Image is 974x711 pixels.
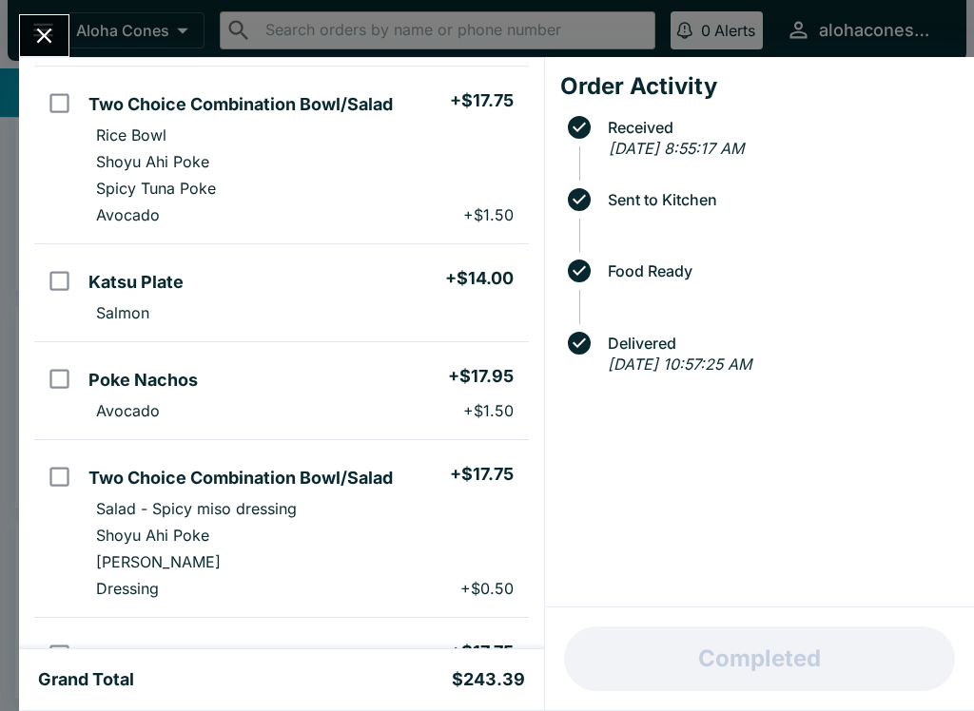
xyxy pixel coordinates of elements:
h5: Grand Total [38,668,134,691]
p: Avocado [96,205,160,224]
h4: Order Activity [560,72,959,101]
p: Shoyu Ahi Poke [96,526,209,545]
p: [PERSON_NAME] [96,552,221,571]
button: Close [20,15,68,56]
h5: $243.39 [452,668,525,691]
h5: + $14.00 [445,267,514,290]
p: Shoyu Ahi Poke [96,152,209,171]
h5: Two Choice Combination Bowl/Salad [88,93,393,116]
h5: + $17.95 [448,365,514,388]
span: Delivered [598,335,959,352]
em: [DATE] 10:57:25 AM [608,355,751,374]
h5: Poke Nachos [88,369,198,392]
h5: Katsu Plate [88,271,184,294]
h5: Two Choice Combination Bowl/Salad [88,467,393,490]
em: [DATE] 8:55:17 AM [609,139,744,158]
p: Avocado [96,401,160,420]
h5: + $17.75 [450,89,514,112]
h5: + $17.75 [450,641,514,663]
p: Salmon [96,303,149,322]
p: + $0.50 [460,579,514,598]
p: Dressing [96,579,159,598]
span: Received [598,119,959,136]
h5: + $17.75 [450,463,514,486]
h5: Spicy Tuna Poke [88,644,226,667]
span: Sent to Kitchen [598,191,959,208]
span: Food Ready [598,262,959,279]
p: + $1.50 [463,401,514,420]
p: Spicy Tuna Poke [96,179,216,198]
p: + $1.50 [463,205,514,224]
p: Rice Bowl [96,125,166,144]
p: Salad - Spicy miso dressing [96,499,297,518]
